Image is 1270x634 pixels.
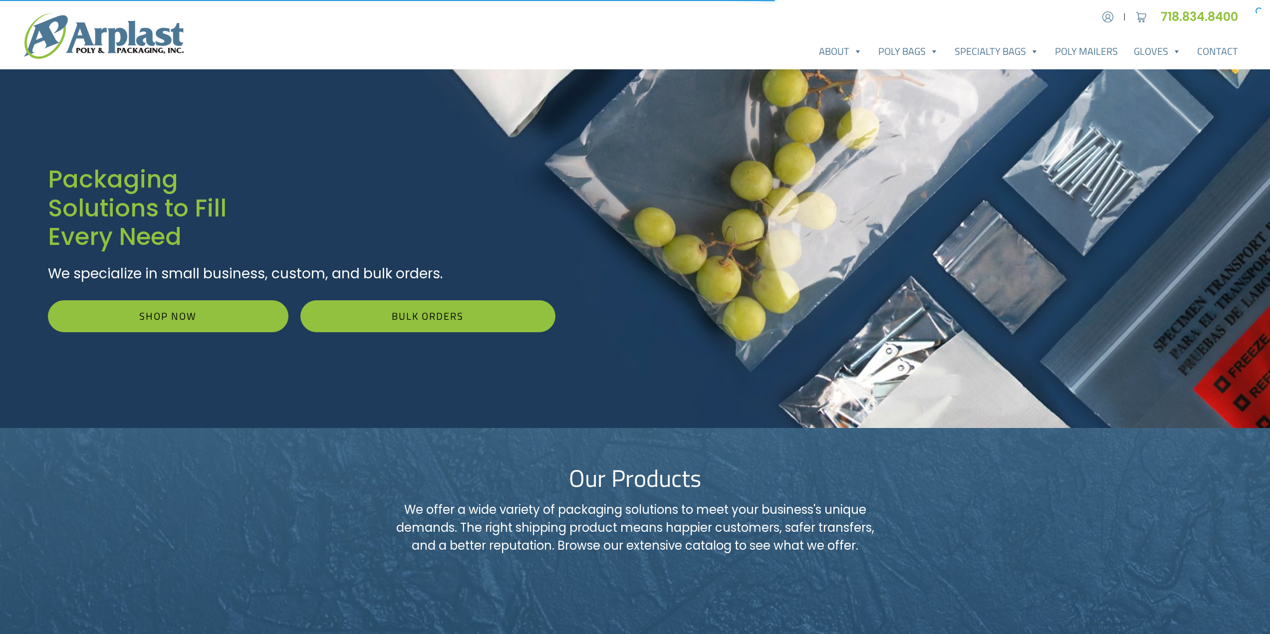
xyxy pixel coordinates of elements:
a: About [811,41,870,61]
a: Shop Now [48,300,288,332]
a: Poly Mailers [1047,41,1126,61]
a: Bulk Orders [300,300,555,332]
p: We specialize in small business, custom, and bulk orders. [48,263,555,284]
a: Contact [1189,41,1246,61]
h2: Our Products [312,464,959,493]
p: We offer a wide variety of packaging solutions to meet your business's unique demands. The right ... [393,501,878,555]
img: logo [24,13,184,59]
h1: Packaging Solutions to Fill Every Need [48,165,555,251]
a: Gloves [1126,41,1189,61]
a: 718.834.8400 [1161,8,1246,25]
span: | [1123,11,1126,23]
a: Poly Bags [870,41,947,61]
a: Specialty Bags [947,41,1047,61]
